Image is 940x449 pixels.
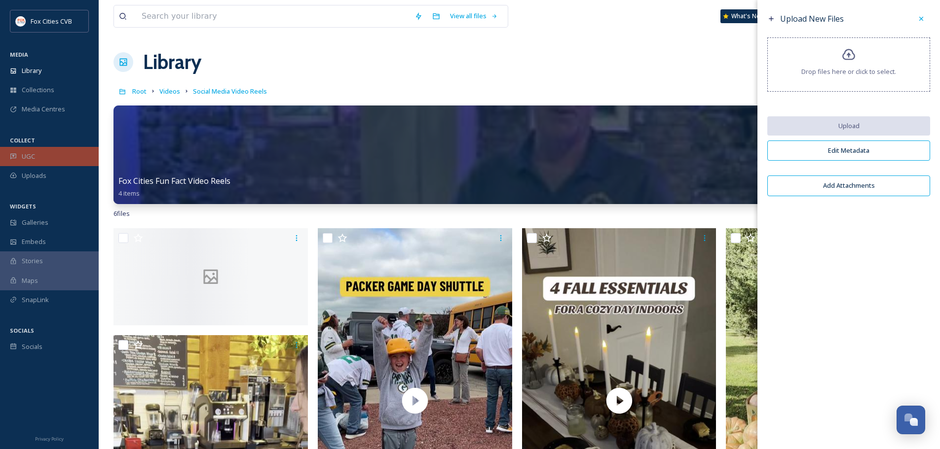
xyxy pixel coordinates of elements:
[137,5,410,27] input: Search your library
[801,67,896,76] span: Drop files here or click to select.
[31,17,72,26] span: Fox Cities CVB
[445,6,503,26] a: View all files
[10,51,28,58] span: MEDIA
[193,85,267,97] a: Social Media Video Reels
[159,85,180,97] a: Videos
[10,137,35,144] span: COLLECT
[22,256,43,266] span: Stories
[22,237,46,246] span: Embeds
[22,342,42,351] span: Socials
[22,218,48,227] span: Galleries
[897,406,925,434] button: Open Chat
[113,209,130,218] span: 6 file s
[10,327,34,334] span: SOCIALS
[10,203,36,210] span: WIDGETS
[22,66,41,75] span: Library
[35,432,64,444] a: Privacy Policy
[118,176,230,198] a: Fox Cities Fun Fact Video Reels4 items
[118,189,140,198] span: 4 items
[22,152,35,161] span: UGC
[22,104,65,114] span: Media Centres
[22,276,38,285] span: Maps
[159,87,180,96] span: Videos
[193,87,267,96] span: Social Media Video Reels
[16,16,26,26] img: images.png
[22,171,46,180] span: Uploads
[143,47,201,77] a: Library
[767,140,930,161] button: Edit Metadata
[720,9,770,23] a: What's New
[132,87,147,96] span: Root
[780,13,844,24] span: Upload New Files
[132,85,147,97] a: Root
[767,116,930,136] button: Upload
[22,85,54,95] span: Collections
[22,295,49,305] span: SnapLink
[35,436,64,442] span: Privacy Policy
[767,175,930,196] button: Add Attachments
[118,175,230,186] span: Fox Cities Fun Fact Video Reels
